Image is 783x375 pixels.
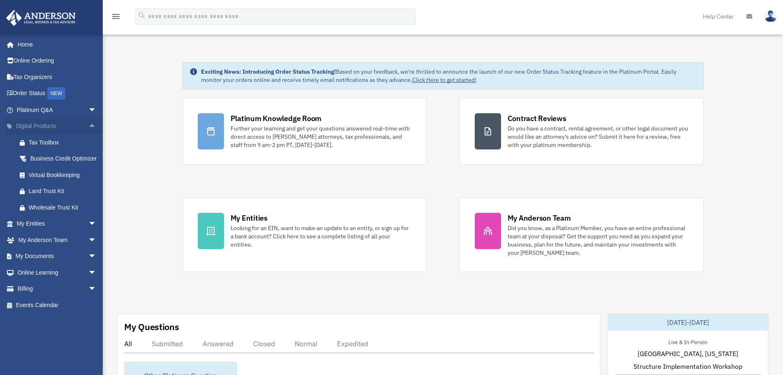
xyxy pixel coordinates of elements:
span: Structure Implementation Workshop [633,361,742,371]
a: Billingarrow_drop_down [6,281,109,297]
a: menu [111,14,121,21]
span: arrow_drop_down [88,216,105,233]
div: Based on your feedback, we're thrilled to announce the launch of our new Order Status Tracking fe... [201,68,697,84]
div: Tax Toolbox [29,137,99,148]
div: [DATE]-[DATE] [608,314,768,331]
i: search [137,11,146,20]
span: arrow_drop_down [88,248,105,265]
div: Looking for an EIN, want to make an update to an entity, or sign up for a bank account? Click her... [231,224,411,249]
a: My Anderson Teamarrow_drop_down [6,232,109,248]
a: Click Here to get started! [412,76,476,84]
div: Live & In-Person [662,337,714,346]
div: Wholesale Trust Kit [29,203,99,213]
div: Contract Reviews [508,113,566,123]
div: Further your learning and get your questions answered real-time with direct access to [PERSON_NAM... [231,124,411,149]
img: Anderson Advisors Platinum Portal [4,10,78,26]
div: My Questions [124,321,179,333]
span: arrow_drop_down [88,264,105,281]
a: Land Trust Kit [12,183,109,200]
div: Land Trust Kit [29,186,99,196]
div: NEW [47,87,65,100]
span: [GEOGRAPHIC_DATA], [US_STATE] [637,349,738,359]
div: Submitted [152,340,183,348]
a: Home [6,36,105,53]
a: Virtual Bookkeeping [12,167,109,183]
a: Online Learningarrow_drop_down [6,264,109,281]
a: Tax Organizers [6,69,109,85]
a: Platinum Q&Aarrow_drop_down [6,102,109,118]
i: menu [111,12,121,21]
a: Tax Toolbox [12,134,109,151]
a: Platinum Knowledge Room Further your learning and get your questions answered real-time with dire... [182,98,427,165]
a: Order StatusNEW [6,85,109,102]
div: Do you have a contract, rental agreement, or other legal document you would like an attorney's ad... [508,124,688,149]
div: All [124,340,132,348]
div: Virtual Bookkeeping [29,170,99,180]
div: Platinum Knowledge Room [231,113,322,123]
a: Events Calendar [6,297,109,313]
a: My Entities Looking for an EIN, want to make an update to an entity, or sign up for a bank accoun... [182,198,427,272]
a: Wholesale Trust Kit [12,199,109,216]
div: Did you know, as a Platinum Member, you have an entire professional team at your disposal? Get th... [508,224,688,257]
div: Expedited [337,340,368,348]
a: My Documentsarrow_drop_down [6,248,109,265]
a: Business Credit Optimizer [12,151,109,167]
div: My Entities [231,213,268,223]
span: arrow_drop_down [88,102,105,119]
a: Digital Productsarrow_drop_up [6,118,109,135]
a: My Anderson Team Did you know, as a Platinum Member, you have an entire professional team at your... [460,198,704,272]
a: My Entitiesarrow_drop_down [6,216,109,232]
span: arrow_drop_down [88,281,105,298]
a: Contract Reviews Do you have a contract, rental agreement, or other legal document you would like... [460,98,704,165]
div: Answered [203,340,233,348]
strong: Exciting News: Introducing Order Status Tracking! [201,68,336,75]
span: arrow_drop_down [88,232,105,249]
img: User Pic [765,10,777,22]
div: My Anderson Team [508,213,571,223]
span: arrow_drop_up [88,118,105,135]
div: Normal [295,340,317,348]
a: Online Ordering [6,53,109,69]
div: Business Credit Optimizer [29,154,99,164]
div: Closed [253,340,275,348]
